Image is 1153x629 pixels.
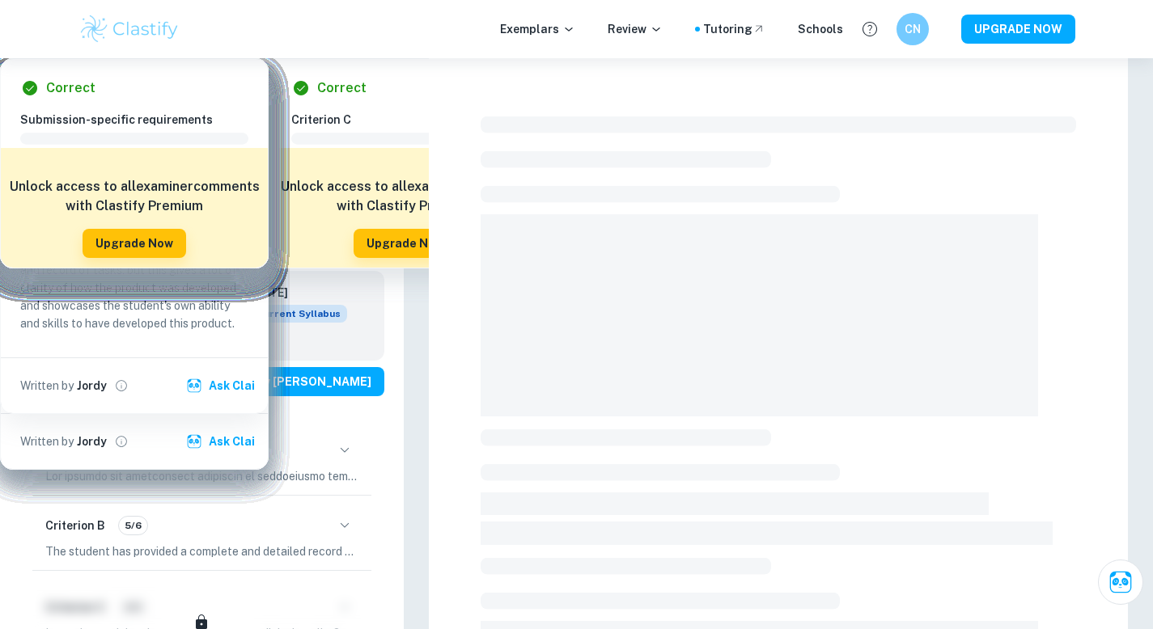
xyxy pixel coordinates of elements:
span: Current Syllabus [250,305,347,323]
button: UPGRADE NOW [961,15,1075,44]
h6: [DATE] [250,284,334,302]
p: Written by [20,433,74,450]
h6: Criterion C [291,111,532,129]
p: Written by [20,377,74,395]
p: The student has provided a complete and detailed record of tasks, showcasing their ability to pla... [45,542,358,560]
button: Help and Feedback [856,15,884,43]
p: It may seem excessive to include so many diagrams, alongside a detailed test plan and record of t... [20,226,248,332]
h6: Jordy [77,377,107,395]
h6: CN [903,20,922,38]
button: Ask Clai [183,371,261,400]
h6: Submission-specific requirements [20,111,261,129]
img: Clastify logo [78,13,181,45]
h6: Unlock access to all examiner comments with Clastify Premium [9,177,260,216]
a: Schools [798,20,843,38]
p: Lor ipsumdo sit ametconsect adipiscin el seddoeiusmo temporin utl etdoloremagna, aliqua enim admi... [45,467,358,485]
h6: Correct [46,78,95,98]
a: Tutoring [703,20,765,38]
button: Ask Clai [183,427,261,456]
h6: Jordy [77,433,107,450]
span: 5/6 [119,518,147,533]
button: Ask Clai [1098,559,1143,605]
div: This exemplar is based on the current syllabus. Feel free to refer to it for inspiration/ideas wh... [250,305,347,323]
button: CN [897,13,929,45]
h6: Unlock access to all examiner comments with Clastify Premium [280,177,531,216]
h6: Correct [317,78,367,98]
p: Review [608,20,663,38]
button: View full profile [110,430,133,453]
p: Exemplars [500,20,575,38]
button: View [PERSON_NAME] [230,367,384,396]
button: View full profile [110,374,133,397]
button: Upgrade Now [83,229,186,258]
button: Upgrade Now [354,229,457,258]
img: clai.svg [186,433,202,450]
h6: Criterion B [45,517,105,534]
img: clai.svg [186,378,202,394]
